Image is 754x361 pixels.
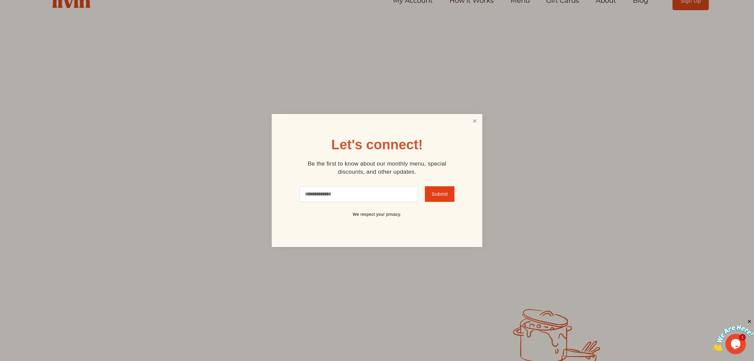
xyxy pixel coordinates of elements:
[425,186,454,202] button: Submit
[712,319,754,351] iframe: chat widget
[432,191,448,197] span: Submit
[295,212,459,217] p: We respect your privacy.
[295,160,459,176] p: Be the first to know about our monthly menu, special discounts, and other updates.
[468,115,481,128] a: Close
[331,138,423,151] h1: Let's connect!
